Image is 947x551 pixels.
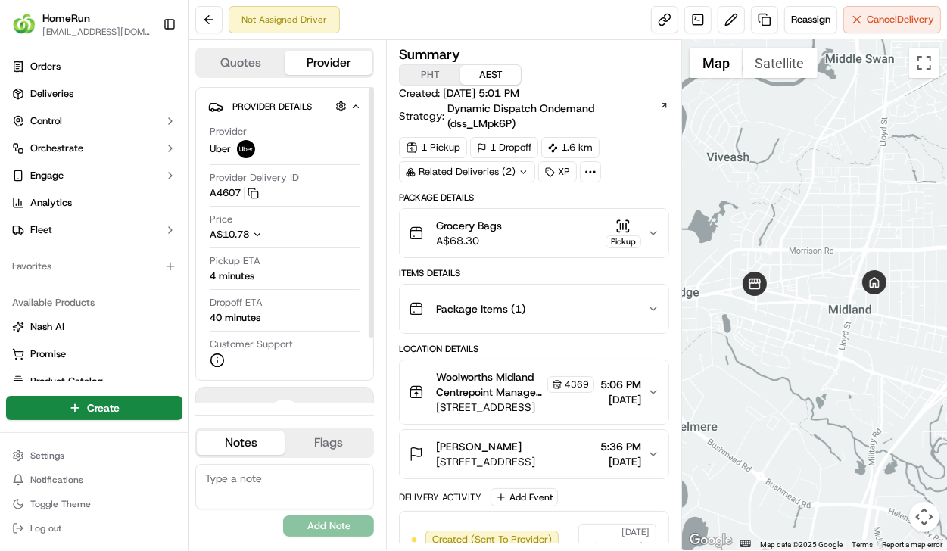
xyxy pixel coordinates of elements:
[791,13,830,26] span: Reassign
[6,518,182,539] button: Log out
[30,320,64,334] span: Nash AI
[400,360,668,424] button: Woolworths Midland Centrepoint Manager Manager4369[STREET_ADDRESS]5:06 PM[DATE]
[15,61,276,85] p: Welcome 👋
[6,315,182,339] button: Nash AI
[432,533,552,546] span: Created (Sent To Provider)
[399,137,467,158] div: 1 Pickup
[6,218,182,242] button: Fleet
[9,213,122,241] a: 📗Knowledge Base
[399,86,519,101] span: Created:
[30,498,91,510] span: Toggle Theme
[6,342,182,366] button: Promise
[210,228,343,241] button: A$10.78
[399,101,668,131] div: Strategy:
[436,218,502,233] span: Grocery Bags
[237,140,255,158] img: uber-new-logo.jpeg
[740,540,751,547] button: Keyboard shortcuts
[15,221,27,233] div: 📗
[151,257,183,268] span: Pylon
[6,291,182,315] div: Available Products
[6,109,182,133] button: Control
[541,137,600,158] div: 1.6 km
[210,125,247,139] span: Provider
[6,445,182,466] button: Settings
[208,94,361,119] button: Provider Details
[232,101,312,113] span: Provider Details
[42,11,90,26] button: HomeRun
[784,6,837,33] button: Reassign
[743,48,818,78] button: Show satellite imagery
[143,219,243,235] span: API Documentation
[606,219,641,248] button: Pickup
[6,6,157,42] button: HomeRunHomeRun[EMAIL_ADDRESS][DOMAIN_NAME]
[399,343,668,355] div: Location Details
[210,213,232,226] span: Price
[399,191,668,204] div: Package Details
[491,488,558,506] button: Add Event
[399,161,535,182] div: Related Deliveries (2)
[843,6,941,33] button: CancelDelivery
[686,531,736,550] a: Open this area in Google Maps (opens a new window)
[690,48,743,78] button: Show street map
[600,392,641,407] span: [DATE]
[400,285,668,333] button: Package Items (1)
[42,26,151,38] button: [EMAIL_ADDRESS][DOMAIN_NAME]
[399,491,481,503] div: Delivery Activity
[210,311,260,325] div: 40 minutes
[12,320,176,334] a: Nash AI
[30,219,116,235] span: Knowledge Base
[30,223,52,237] span: Fleet
[210,338,293,351] span: Customer Support
[210,269,254,283] div: 4 minutes
[6,254,182,279] div: Favorites
[6,82,182,106] a: Deliveries
[909,502,939,532] button: Map camera controls
[882,540,942,549] a: Report a map error
[6,396,182,420] button: Create
[51,160,192,172] div: We're available if you need us!
[257,149,276,167] button: Start new chat
[6,493,182,515] button: Toggle Theme
[6,369,182,394] button: Product Catalog
[210,228,249,241] span: A$10.78
[6,163,182,188] button: Engage
[30,375,103,388] span: Product Catalog
[30,196,72,210] span: Analytics
[436,233,502,248] span: A$68.30
[30,169,64,182] span: Engage
[285,431,372,455] button: Flags
[436,369,544,400] span: Woolworths Midland Centrepoint Manager Manager
[30,522,61,534] span: Log out
[107,256,183,268] a: Powered byPylon
[210,171,299,185] span: Provider Delivery ID
[436,400,593,415] span: [STREET_ADDRESS]
[197,431,285,455] button: Notes
[39,98,273,114] input: Got a question? Start typing here...
[470,137,538,158] div: 1 Dropoff
[30,450,64,462] span: Settings
[197,51,285,75] button: Quotes
[285,51,372,75] button: Provider
[30,87,73,101] span: Deliveries
[30,347,66,361] span: Promise
[12,375,176,388] a: Product Catalog
[128,221,140,233] div: 💻
[436,454,535,469] span: [STREET_ADDRESS]
[443,86,519,100] span: [DATE] 5:01 PM
[210,296,263,310] span: Dropoff ETA
[686,531,736,550] img: Google
[460,65,521,85] button: AEST
[852,540,873,549] a: Terms (opens in new tab)
[400,65,460,85] button: PHT
[606,235,641,248] div: Pickup
[447,101,668,131] a: Dynamic Dispatch Ondemand (dss_LMpk6P)
[210,186,259,200] button: A4607
[12,347,176,361] a: Promise
[210,142,231,156] span: Uber
[30,474,83,486] span: Notifications
[600,439,641,454] span: 5:36 PM
[15,145,42,172] img: 1736555255976-a54dd68f-1ca7-489b-9aae-adbdc363a1c4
